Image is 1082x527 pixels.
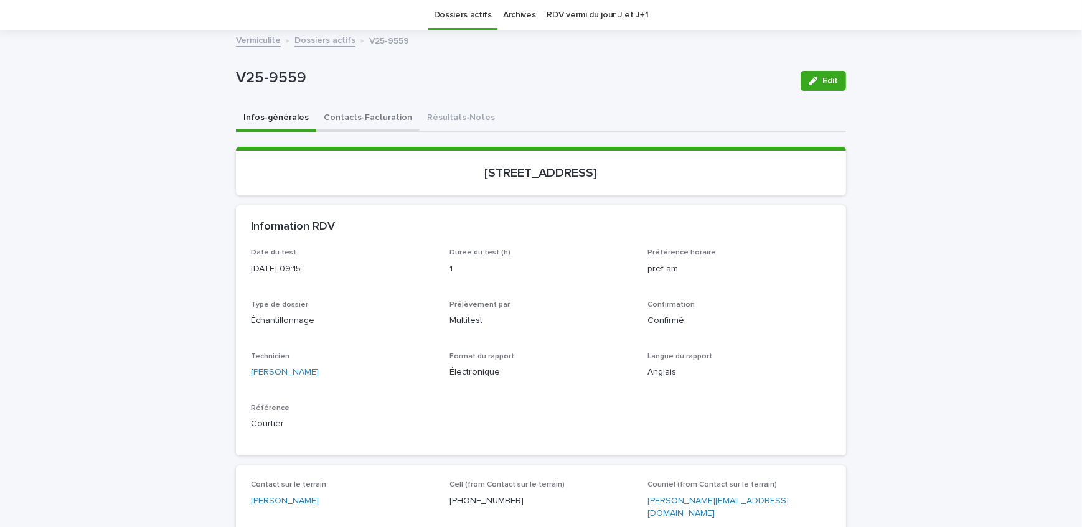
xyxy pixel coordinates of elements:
[434,1,492,30] a: Dossiers actifs
[547,1,648,30] a: RDV vermi du jour J et J+1
[647,314,831,327] p: Confirmé
[801,71,846,91] button: Edit
[316,106,420,132] button: Contacts-Facturation
[647,481,777,488] span: Courriel (from Contact sur le terrain)
[251,166,831,180] p: [STREET_ADDRESS]
[236,69,791,87] p: V25-9559
[251,249,296,256] span: Date du test
[449,366,633,379] p: Électronique
[449,301,510,309] span: Prélèvement par
[236,32,281,47] a: Vermiculite
[449,249,510,256] span: Duree du test (h)
[251,417,435,431] p: Courtier
[449,495,633,508] p: [PHONE_NUMBER]
[420,106,502,132] button: Résultats-Notes
[251,366,319,379] a: [PERSON_NAME]
[822,77,838,85] span: Edit
[251,314,435,327] p: Échantillonnage
[647,263,831,276] p: pref am
[251,263,435,276] p: [DATE] 09:15
[647,353,712,360] span: Langue du rapport
[647,497,789,518] a: [PERSON_NAME][EMAIL_ADDRESS][DOMAIN_NAME]
[449,263,633,276] p: 1
[251,481,326,488] span: Contact sur le terrain
[647,301,695,309] span: Confirmation
[294,32,355,47] a: Dossiers actifs
[647,366,831,379] p: Anglais
[251,404,289,412] span: Référence
[449,481,565,488] span: Cell (from Contact sur le terrain)
[251,301,308,309] span: Type de dossier
[251,353,289,360] span: Technicien
[251,220,335,234] h2: Information RDV
[449,314,633,327] p: Multitest
[251,495,319,508] a: [PERSON_NAME]
[503,1,536,30] a: Archives
[236,106,316,132] button: Infos-générales
[369,33,409,47] p: V25-9559
[449,353,514,360] span: Format du rapport
[647,249,716,256] span: Préférence horaire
